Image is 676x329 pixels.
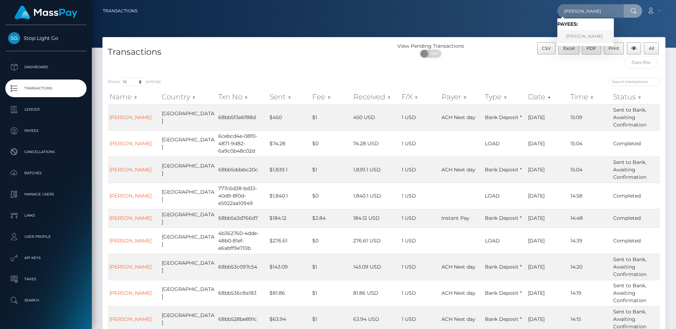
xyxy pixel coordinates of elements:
[8,83,84,94] p: Transactions
[351,209,400,228] td: 184.12 USD
[310,104,351,130] td: $1
[5,58,87,76] a: Dashboard
[611,130,660,157] td: Completed
[268,209,310,228] td: $184.12
[14,6,77,19] img: MassPay Logo
[217,254,268,280] td: 68bb53c097c54
[217,90,268,104] th: Txn No: activate to sort column ascending
[109,264,152,270] a: [PERSON_NAME]
[5,35,87,41] span: Stop Light Go
[611,157,660,183] td: Sent to Bank, Awaiting Confirmation
[351,104,400,130] td: 450 USD
[108,78,161,86] label: Show entries
[569,104,611,130] td: 15:09
[526,130,569,157] td: [DATE]
[351,130,400,157] td: 74.28 USD
[557,30,614,43] a: [PERSON_NAME]
[557,4,624,18] input: Search...
[400,90,440,104] th: F/X: activate to sort column ascending
[526,183,569,209] td: [DATE]
[5,143,87,161] a: Cancellations
[5,249,87,267] a: API Keys
[5,164,87,182] a: Batches
[351,90,400,104] th: Received: activate to sort column ascending
[526,228,569,254] td: [DATE]
[526,157,569,183] td: [DATE]
[569,90,611,104] th: Time: activate to sort column ascending
[160,90,217,104] th: Country: activate to sort column ascending
[351,254,400,280] td: 143.09 USD
[384,42,478,50] div: View Pending Transactions
[569,209,611,228] td: 14:48
[557,21,614,27] h6: Payees:
[483,183,527,209] td: LOAD
[268,130,310,157] td: $74.28
[109,166,152,173] a: [PERSON_NAME]
[103,4,137,18] a: Transactions
[8,231,84,242] p: User Profile
[310,209,351,228] td: $3.84
[109,290,152,296] a: [PERSON_NAME]
[5,186,87,203] a: Manage Users
[8,125,84,136] p: Payees
[120,78,146,86] select: Showentries
[8,189,84,200] p: Manage Users
[400,254,440,280] td: 1 USD
[217,104,268,130] td: 68bb5f3e6f88d
[400,209,440,228] td: 1 USD
[611,90,660,104] th: Status: activate to sort column ascending
[109,215,152,221] a: [PERSON_NAME]
[351,228,400,254] td: 276.61 USD
[587,46,596,51] span: PDF
[483,228,527,254] td: LOAD
[217,130,268,157] td: 6cebcd4e-08f0-4871-9d82-6a9c0b48c02d
[400,280,440,306] td: 1 USD
[627,42,641,54] button: Column visibility
[611,183,660,209] td: Completed
[217,228,268,254] td: 4b362760-4dde-48b0-81ef-e6abff9e710b
[160,280,217,306] td: [GEOGRAPHIC_DATA]
[217,157,268,183] td: 68bb5ddabc20c
[483,280,527,306] td: Bank Deposit *
[109,193,152,199] a: [PERSON_NAME]
[441,290,475,296] span: ACH Next day
[424,50,442,58] span: OFF
[569,228,611,254] td: 14:39
[526,90,569,104] th: Date: activate to sort column ascending
[5,292,87,309] a: Search
[351,157,400,183] td: 1,839.1 USD
[310,228,351,254] td: $0
[441,215,469,221] span: Instant Pay
[609,78,660,86] input: Search transactions
[604,42,624,54] button: Print
[563,46,575,51] span: Excel
[160,254,217,280] td: [GEOGRAPHIC_DATA]
[542,46,551,51] span: CSV
[160,183,217,209] td: [GEOGRAPHIC_DATA]
[8,104,84,115] p: Ledger
[268,157,310,183] td: $1,839.1
[8,295,84,306] p: Search
[400,228,440,254] td: 1 USD
[400,104,440,130] td: 1 USD
[109,114,152,121] a: [PERSON_NAME]
[8,168,84,178] p: Batches
[483,209,527,228] td: Bank Deposit *
[217,209,268,228] td: 68bb5a3d766d7
[160,104,217,130] td: [GEOGRAPHIC_DATA]
[611,228,660,254] td: Completed
[5,207,87,224] a: Links
[5,122,87,140] a: Payees
[400,183,440,209] td: 1 USD
[441,166,475,173] span: ACH Next day
[109,316,152,322] a: [PERSON_NAME]
[611,104,660,130] td: Sent to Bank, Awaiting Confirmation
[351,183,400,209] td: 1,840.1 USD
[440,90,483,104] th: Payer: activate to sort column ascending
[160,130,217,157] td: [GEOGRAPHIC_DATA]
[109,140,152,147] a: [PERSON_NAME]
[8,253,84,263] p: API Keys
[8,147,84,157] p: Cancellations
[558,42,579,54] button: Excel
[441,264,475,270] span: ACH Next day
